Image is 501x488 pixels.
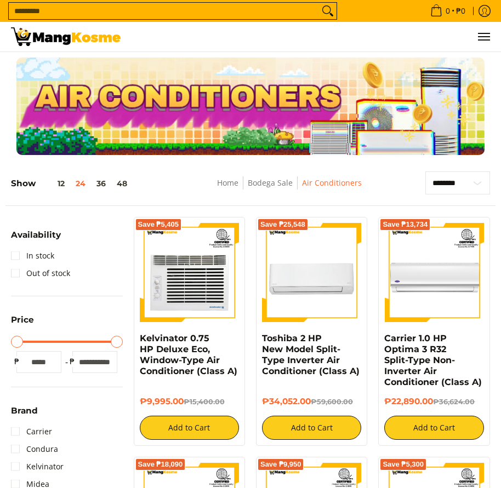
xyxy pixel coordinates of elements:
button: Add to Cart [140,416,239,440]
button: Add to Cart [384,416,483,440]
span: Save ₱25,548 [260,221,305,228]
button: 12 [36,179,70,188]
a: Kelvinator 0.75 HP Deluxe Eco, Window-Type Air Conditioner (Class A) [140,333,237,376]
span: 0 [444,7,452,15]
ul: Customer Navigation [132,22,490,51]
a: Condura [11,440,58,458]
summary: Open [11,406,38,423]
a: Kelvinator [11,458,64,475]
span: ₱ [11,356,22,367]
button: Menu [477,22,490,51]
span: Save ₱5,405 [138,221,179,228]
a: Bodega Sale [248,177,293,188]
h6: ₱9,995.00 [140,396,239,407]
button: 36 [91,179,111,188]
img: Carrier 1.0 HP Optima 3 R32 Split-Type Non-Inverter Air Conditioner (Class A) [384,223,483,322]
nav: Main Menu [132,22,490,51]
img: Bodega Sale Aircon l Mang Kosme: Home Appliances Warehouse Sale [11,27,121,46]
nav: Breadcrumbs [176,176,402,201]
h5: Show [11,178,133,188]
summary: Open [11,231,61,247]
a: Out of stock [11,265,70,282]
summary: Open [11,315,34,332]
button: Search [319,3,337,19]
del: ₱36,624.00 [433,398,475,406]
a: Toshiba 2 HP New Model Split-Type Inverter Air Conditioner (Class A) [262,333,360,376]
h6: ₱34,052.00 [262,396,361,407]
button: 24 [70,179,91,188]
span: ₱ [67,356,78,367]
del: ₱59,600.00 [311,398,353,406]
span: Availability [11,231,61,239]
button: Add to Cart [262,416,361,440]
span: Save ₱9,950 [260,461,301,468]
span: Save ₱5,300 [383,461,424,468]
span: Price [11,315,34,324]
a: Air Conditioners [302,177,362,188]
del: ₱15,400.00 [184,398,225,406]
a: Home [217,177,238,188]
span: • [427,5,469,17]
h6: ₱22,890.00 [384,396,483,407]
img: Toshiba 2 HP New Model Split-Type Inverter Air Conditioner (Class A) [262,223,361,322]
button: 48 [111,179,133,188]
img: Kelvinator 0.75 HP Deluxe Eco, Window-Type Air Conditioner (Class A) [140,223,239,322]
a: Carrier [11,423,52,440]
span: Brand [11,406,38,415]
a: In stock [11,247,54,265]
span: ₱0 [454,7,467,15]
a: Carrier 1.0 HP Optima 3 R32 Split-Type Non-Inverter Air Conditioner (Class A) [384,333,482,387]
span: Save ₱18,090 [138,461,183,468]
span: Save ₱13,734 [383,221,428,228]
